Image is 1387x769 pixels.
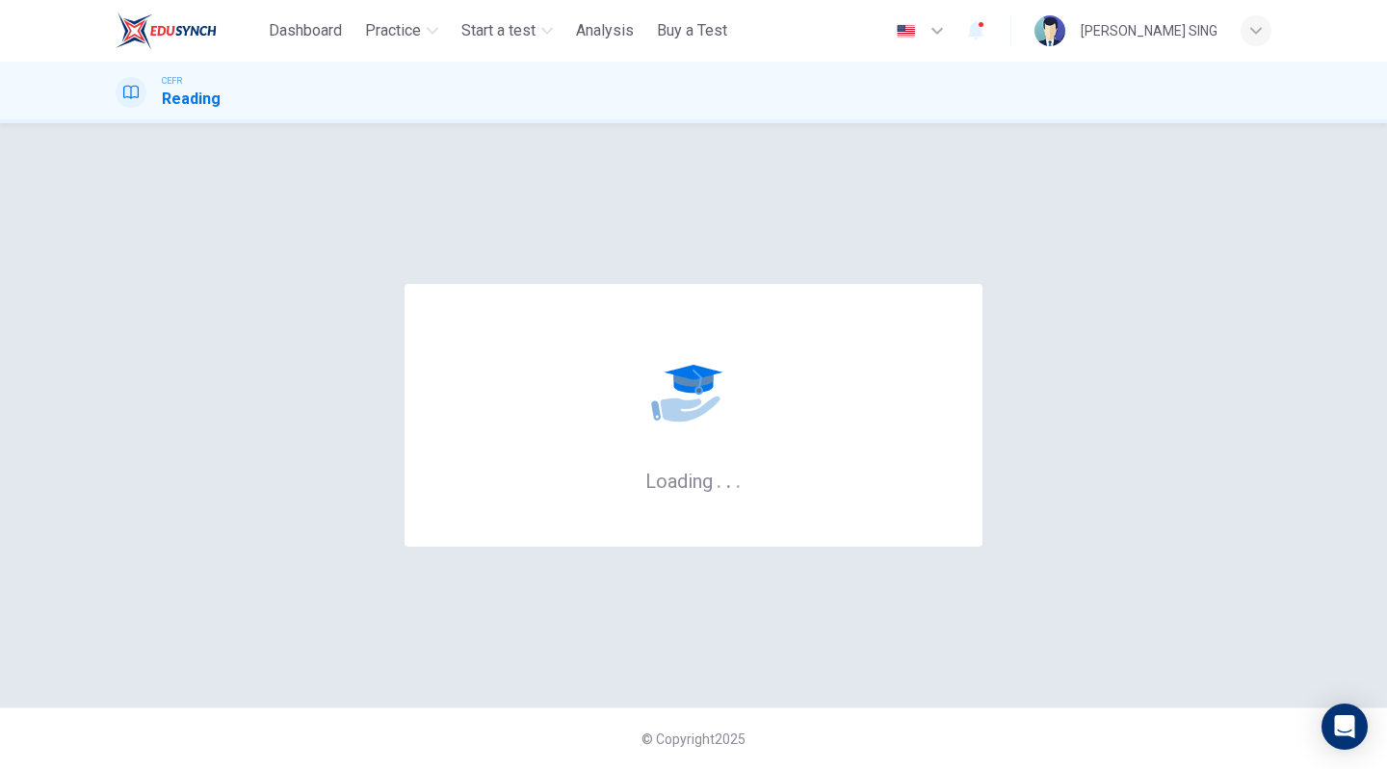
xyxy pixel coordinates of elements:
h1: Reading [162,88,221,111]
img: en [894,24,918,38]
span: Dashboard [269,19,342,42]
button: Buy a Test [649,13,735,48]
button: Dashboard [261,13,350,48]
div: [PERSON_NAME] SING [1081,19,1217,42]
img: ELTC logo [116,12,217,50]
h6: Loading [645,468,742,493]
button: Analysis [568,13,641,48]
h6: . [735,463,742,495]
span: Start a test [461,19,536,42]
a: ELTC logo [116,12,261,50]
button: Start a test [454,13,561,48]
span: Practice [365,19,421,42]
span: Buy a Test [657,19,727,42]
button: Practice [357,13,446,48]
span: CEFR [162,74,182,88]
span: © Copyright 2025 [641,731,746,747]
span: Analysis [576,19,634,42]
h6: . [725,463,732,495]
div: Open Intercom Messenger [1322,704,1368,750]
img: Profile picture [1034,15,1065,46]
h6: . [716,463,722,495]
